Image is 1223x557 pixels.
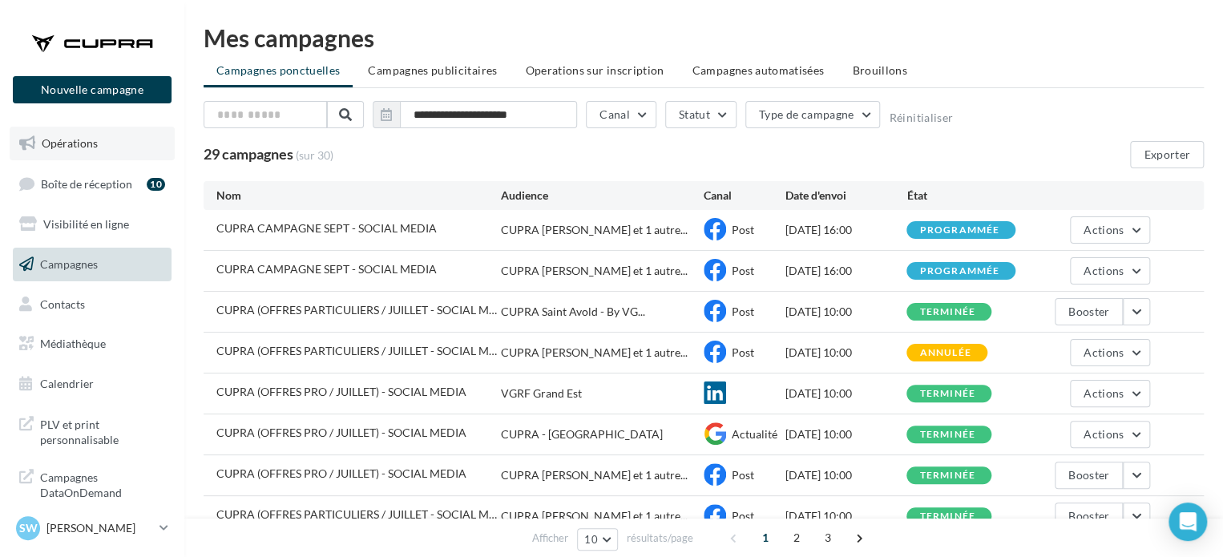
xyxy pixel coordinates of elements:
[584,533,598,546] span: 10
[10,367,175,401] a: Calendrier
[216,385,466,398] span: CUPRA (OFFRES PRO / JUILLET) - SOCIAL MEDIA
[906,188,1028,204] div: État
[216,344,497,357] span: CUPRA (OFFRES PARTICULIERS / JUILLET - SOCIAL MEDIA
[501,426,663,442] div: CUPRA - [GEOGRAPHIC_DATA]
[785,508,906,524] div: [DATE] 10:00
[732,223,754,236] span: Post
[785,345,906,361] div: [DATE] 10:00
[919,225,999,236] div: programmée
[919,511,975,522] div: terminée
[732,264,754,277] span: Post
[852,63,907,77] span: Brouillons
[785,263,906,279] div: [DATE] 16:00
[1169,503,1207,541] div: Open Intercom Messenger
[1084,264,1124,277] span: Actions
[216,188,501,204] div: Nom
[785,222,906,238] div: [DATE] 16:00
[40,466,165,501] span: Campagnes DataOnDemand
[216,262,437,276] span: CUPRA CAMPAGNE SEPT - SOCIAL MEDIA
[40,337,106,350] span: Médiathèque
[296,147,333,163] span: (sur 30)
[147,178,165,191] div: 10
[732,305,754,318] span: Post
[692,63,825,77] span: Campagnes automatisées
[501,345,688,361] div: CUPRA [PERSON_NAME] et 1 autre...
[919,470,975,481] div: terminée
[216,507,497,521] span: CUPRA (OFFRES PARTICULIERS / JUILLET - SOCIAL MEDIA
[501,508,688,524] div: CUPRA [PERSON_NAME] et 1 autre...
[627,531,693,546] span: résultats/page
[10,127,175,160] a: Opérations
[532,531,568,546] span: Afficher
[732,468,754,482] span: Post
[889,111,953,124] button: Réinitialiser
[785,188,906,204] div: Date d'envoi
[13,76,172,103] button: Nouvelle campagne
[10,407,175,454] a: PLV et print personnalisable
[1055,503,1123,530] button: Booster
[10,327,175,361] a: Médiathèque
[1055,462,1123,489] button: Booster
[501,222,688,238] div: CUPRA [PERSON_NAME] et 1 autre...
[1084,345,1124,359] span: Actions
[46,520,153,536] p: [PERSON_NAME]
[216,426,466,439] span: CUPRA (OFFRES PRO / JUILLET) - SOCIAL MEDIA
[753,525,778,551] span: 1
[42,136,98,150] span: Opérations
[204,145,293,163] span: 29 campagnes
[501,263,688,279] div: CUPRA [PERSON_NAME] et 1 autre...
[1070,257,1150,285] button: Actions
[1070,380,1150,407] button: Actions
[10,208,175,241] a: Visibilité en ligne
[919,430,975,440] div: terminée
[1070,339,1150,366] button: Actions
[19,520,38,536] span: SW
[501,188,704,204] div: Audience
[919,266,999,276] div: programmée
[501,385,582,402] div: VGRF Grand Est
[501,304,645,320] span: CUPRA Saint Avold - By VG...
[216,303,497,317] span: CUPRA (OFFRES PARTICULIERS / JUILLET - SOCIAL MEDIA - copie
[368,63,497,77] span: Campagnes publicitaires
[1084,223,1124,236] span: Actions
[10,167,175,201] a: Boîte de réception10
[919,307,975,317] div: terminée
[1055,298,1123,325] button: Booster
[732,345,754,359] span: Post
[785,304,906,320] div: [DATE] 10:00
[13,513,172,543] a: SW [PERSON_NAME]
[745,101,881,128] button: Type de campagne
[784,525,809,551] span: 2
[501,467,688,483] div: CUPRA [PERSON_NAME] et 1 autre...
[665,101,737,128] button: Statut
[10,248,175,281] a: Campagnes
[785,426,906,442] div: [DATE] 10:00
[704,188,785,204] div: Canal
[1084,427,1124,441] span: Actions
[1130,141,1204,168] button: Exporter
[1084,386,1124,400] span: Actions
[1070,216,1150,244] button: Actions
[815,525,841,551] span: 3
[41,176,132,190] span: Boîte de réception
[525,63,664,77] span: Operations sur inscription
[43,217,129,231] span: Visibilité en ligne
[1070,421,1150,448] button: Actions
[586,101,656,128] button: Canal
[732,427,777,441] span: Actualité
[10,460,175,507] a: Campagnes DataOnDemand
[732,509,754,523] span: Post
[40,257,98,271] span: Campagnes
[919,348,971,358] div: annulée
[40,377,94,390] span: Calendrier
[10,288,175,321] a: Contacts
[40,414,165,448] span: PLV et print personnalisable
[204,26,1204,50] div: Mes campagnes
[785,385,906,402] div: [DATE] 10:00
[216,221,437,235] span: CUPRA CAMPAGNE SEPT - SOCIAL MEDIA
[216,466,466,480] span: CUPRA (OFFRES PRO / JUILLET) - SOCIAL MEDIA
[577,528,618,551] button: 10
[40,297,85,310] span: Contacts
[785,467,906,483] div: [DATE] 10:00
[919,389,975,399] div: terminée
